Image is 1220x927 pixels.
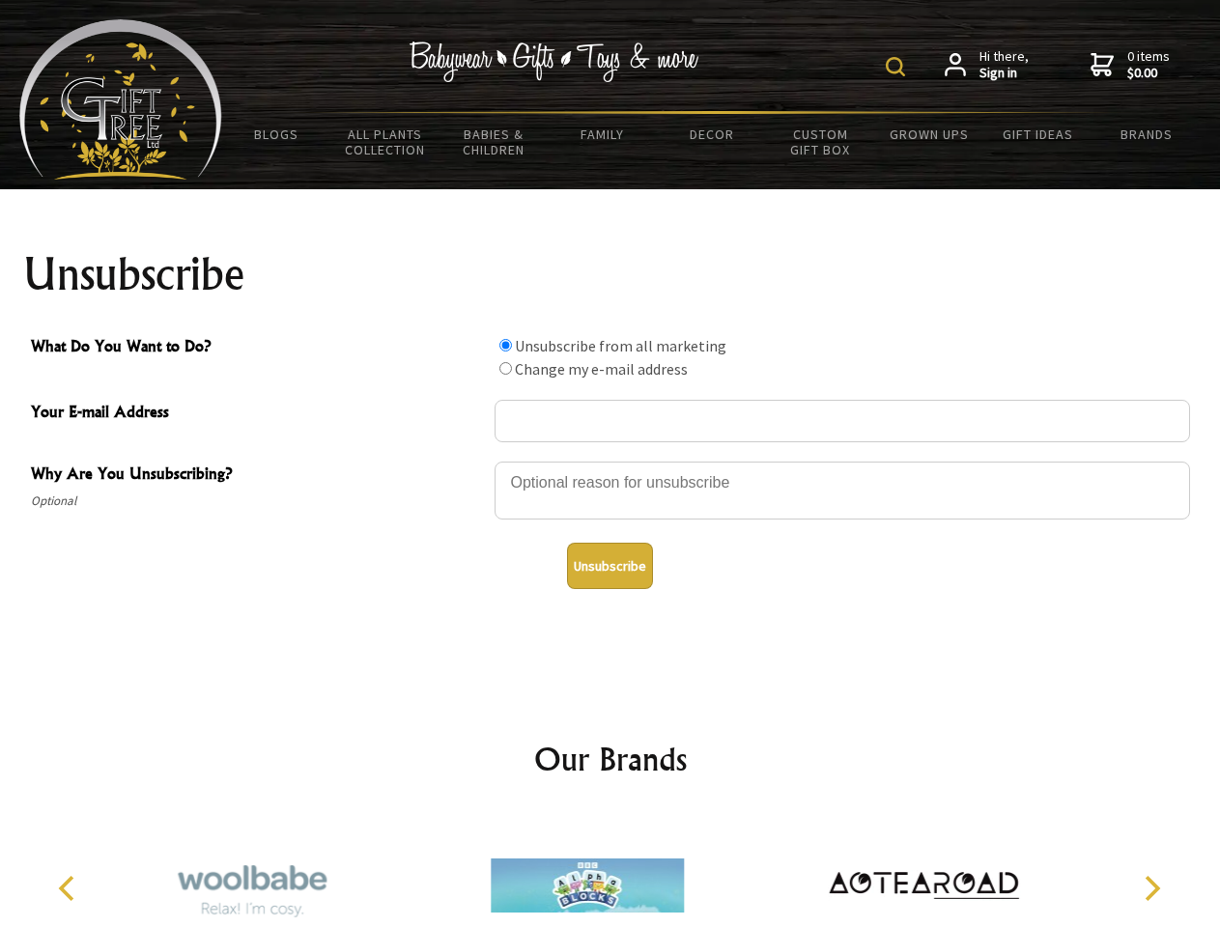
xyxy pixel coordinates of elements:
[31,400,485,428] span: Your E-mail Address
[657,114,766,154] a: Decor
[1091,48,1170,82] a: 0 items$0.00
[23,251,1198,297] h1: Unsubscribe
[1130,867,1173,910] button: Next
[874,114,983,154] a: Grown Ups
[499,339,512,351] input: What Do You Want to Do?
[222,114,331,154] a: BLOGS
[31,334,485,362] span: What Do You Want to Do?
[1127,47,1170,82] span: 0 items
[440,114,549,170] a: Babies & Children
[515,359,688,379] label: Change my e-mail address
[979,48,1029,82] span: Hi there,
[495,462,1190,520] textarea: Why Are You Unsubscribing?
[567,543,653,589] button: Unsubscribe
[979,65,1029,82] strong: Sign in
[766,114,875,170] a: Custom Gift Box
[515,336,726,355] label: Unsubscribe from all marketing
[945,48,1029,82] a: Hi there,Sign in
[1127,65,1170,82] strong: $0.00
[331,114,440,170] a: All Plants Collection
[495,400,1190,442] input: Your E-mail Address
[886,57,905,76] img: product search
[983,114,1092,154] a: Gift Ideas
[31,462,485,490] span: Why Are You Unsubscribing?
[499,362,512,375] input: What Do You Want to Do?
[39,736,1182,782] h2: Our Brands
[31,490,485,513] span: Optional
[1092,114,1202,154] a: Brands
[19,19,222,180] img: Babyware - Gifts - Toys and more...
[48,867,91,910] button: Previous
[549,114,658,154] a: Family
[410,42,699,82] img: Babywear - Gifts - Toys & more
